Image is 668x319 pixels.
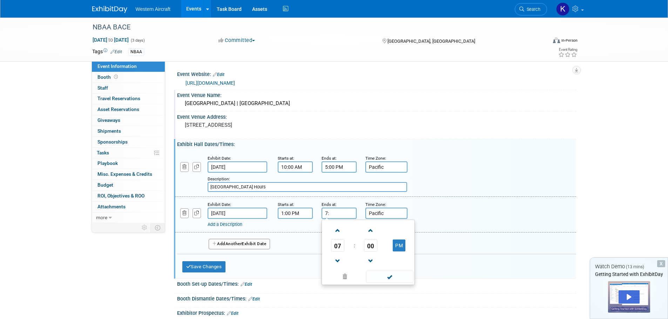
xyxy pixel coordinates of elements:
small: Starts at: [278,202,294,207]
div: Watch Demo [590,263,668,270]
a: Decrement Minute [364,252,377,270]
div: Exhibitor Prospectus: [177,308,576,317]
span: Another [225,241,242,246]
img: Format-Inperson.png [553,37,560,43]
span: [GEOGRAPHIC_DATA], [GEOGRAPHIC_DATA] [387,39,475,44]
a: Increment Minute [364,221,377,239]
span: Booth not reserved yet [113,74,119,79]
td: Personalize Event Tab Strip [139,223,151,232]
a: Giveaways [92,115,165,126]
a: Attachments [92,202,165,212]
span: (13 mins) [626,264,644,269]
a: Shipments [92,126,165,137]
span: Attachments [97,204,126,209]
a: Done [365,272,414,282]
a: Event Information [92,61,165,72]
span: Staff [97,85,108,91]
div: Event Venue Address: [177,112,576,120]
input: Date [208,161,267,173]
div: Dismiss [657,260,665,267]
span: Pick Minute [364,239,377,252]
div: Exhibit Hall Dates/Times: [177,139,576,148]
span: Travel Reservations [97,96,140,101]
div: Event Format [506,36,578,47]
span: Event Information [97,63,137,69]
div: Event Website: [177,69,576,78]
span: Shipments [97,128,121,134]
div: Booth Set-up Dates/Times: [177,279,576,288]
a: Playbook [92,158,165,169]
div: Getting Started with ExhibitDay [590,271,668,278]
div: Event Rating [558,48,577,51]
a: Edit [248,297,260,301]
small: Exhibit Date: [208,202,231,207]
a: Decrement Hour [331,252,344,270]
div: Event Venue Name: [177,90,576,99]
input: End Time [322,161,357,173]
span: Booth [97,74,119,80]
span: Giveaways [97,117,120,123]
input: Time Zone [365,208,407,219]
div: Play [619,290,640,304]
a: ROI, Objectives & ROO [92,191,165,201]
small: Ends at: [322,202,337,207]
a: Clear selection [323,272,367,282]
div: Booth Dismantle Dates/Times: [177,293,576,303]
div: NBAA [128,48,144,56]
a: Add a Description [208,222,242,227]
button: PM [393,240,405,251]
span: Asset Reservations [97,106,139,112]
a: Edit [213,72,224,77]
span: Western Aircraft [136,6,170,12]
a: Booth [92,72,165,83]
a: [URL][DOMAIN_NAME] [185,80,235,86]
span: Playbook [97,160,118,166]
td: Tags [92,48,122,56]
div: NBAA BACE [90,21,537,34]
a: Staff [92,83,165,93]
pre: [STREET_ADDRESS] [185,122,336,128]
input: Date [208,208,267,219]
div: [GEOGRAPHIC_DATA] | [GEOGRAPHIC_DATA] [182,98,571,109]
span: Sponsorships [97,139,128,145]
span: [DATE] [DATE] [92,37,129,43]
a: Misc. Expenses & Credits [92,169,165,180]
small: Exhibit Date: [208,156,231,161]
img: Kindra Mahler [556,2,569,16]
span: ROI, Objectives & ROO [97,193,144,199]
span: Budget [97,182,113,188]
span: Tasks [97,150,109,155]
small: Time Zone: [365,156,386,161]
span: (3 days) [130,38,145,43]
img: ExhibitDay [92,6,127,13]
a: more [92,213,165,223]
span: to [107,37,114,43]
small: Ends at: [322,156,337,161]
a: Increment Hour [331,221,344,239]
a: Travel Reservations [92,93,165,104]
a: Tasks [92,148,165,158]
button: Save Changes [182,261,226,272]
input: End Time [322,208,357,219]
a: Edit [241,282,252,287]
span: more [96,215,107,220]
a: Sponsorships [92,137,165,147]
button: AddAnotherExhibit Date [209,239,270,249]
div: In-Person [561,38,578,43]
input: Time Zone [365,161,407,173]
small: Starts at: [278,156,294,161]
span: Pick Hour [331,239,344,252]
td: : [352,239,356,252]
a: Edit [227,311,238,316]
button: Committed [216,37,258,44]
input: Start Time [278,161,313,173]
a: Budget [92,180,165,190]
small: Time Zone: [365,202,386,207]
small: Description: [208,176,230,181]
span: Search [524,7,540,12]
input: Description [208,182,407,192]
td: Toggle Event Tabs [150,223,165,232]
a: Edit [110,49,122,54]
a: Asset Reservations [92,104,165,115]
span: Misc. Expenses & Credits [97,171,152,177]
